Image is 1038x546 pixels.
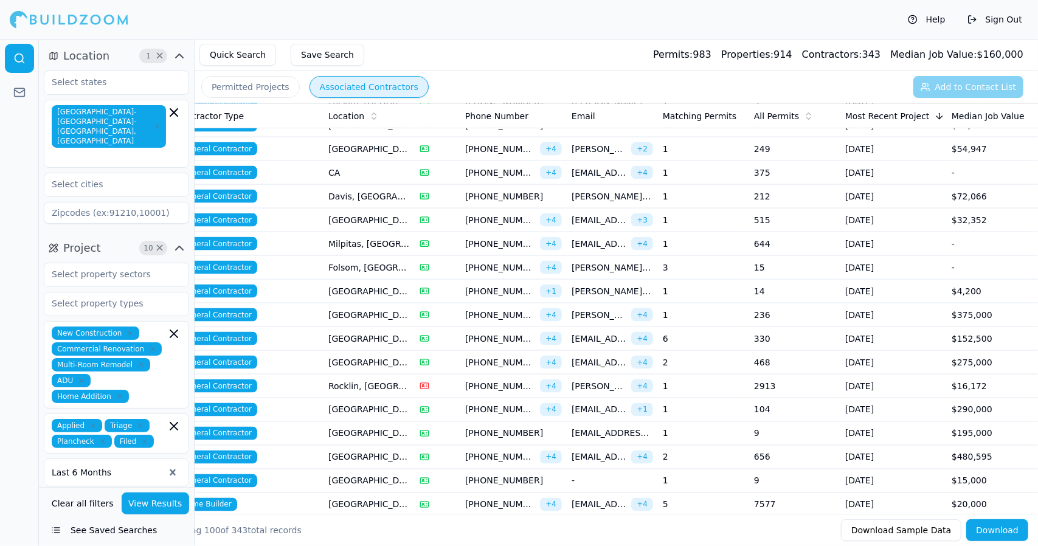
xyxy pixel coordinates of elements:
td: [DATE] [840,469,947,493]
button: Help [902,10,952,29]
td: Milpitas, [GEOGRAPHIC_DATA] [324,232,415,256]
td: $480,595 [947,446,1038,469]
span: [EMAIL_ADDRESS][DOMAIN_NAME] [572,404,626,416]
td: [DATE] [840,327,947,351]
td: 6 [658,327,749,351]
span: Plancheck [52,435,112,448]
td: 236 [749,303,840,327]
span: + 4 [631,356,653,369]
div: 914 [721,47,792,62]
span: + 4 [631,308,653,322]
button: Save Search [291,44,364,66]
td: [DATE] [840,232,947,256]
div: Contractor Type [176,110,319,122]
button: Quick Search [199,44,276,66]
td: 2 [658,446,749,469]
td: [DATE] [840,493,947,517]
td: [GEOGRAPHIC_DATA], [GEOGRAPHIC_DATA] [324,398,415,422]
td: 9 [749,422,840,446]
span: [EMAIL_ADDRESS][DOMAIN_NAME] [572,167,626,179]
td: - [567,469,658,493]
td: 1 [658,303,749,327]
td: Folsom, [GEOGRAPHIC_DATA] [324,256,415,280]
span: 343 [232,525,248,535]
span: Clear Location filters [155,53,164,59]
td: 330 [749,327,840,351]
span: + 4 [540,451,562,464]
span: + 4 [631,166,653,179]
button: Download [966,519,1028,541]
span: General Contractor [176,142,257,156]
span: [EMAIL_ADDRESS][DOMAIN_NAME] [572,499,626,511]
span: [PERSON_NAME][EMAIL_ADDRESS][DOMAIN_NAME] [572,285,653,297]
span: General Contractor [176,332,257,345]
div: 983 [653,47,711,62]
span: + 4 [631,237,653,251]
span: Clear Project filters [155,245,164,251]
td: 7577 [749,493,840,517]
span: + 4 [631,379,653,393]
span: [PERSON_NAME][EMAIL_ADDRESS][PERSON_NAME][DOMAIN_NAME] [572,309,626,321]
div: Median Job Value [952,110,1033,122]
span: + 1 [631,403,653,416]
td: [DATE] [840,398,947,422]
td: 656 [749,446,840,469]
span: Filed [114,435,154,448]
td: 104 [749,398,840,422]
span: [EMAIL_ADDRESS][DOMAIN_NAME] [572,238,626,250]
td: $16,172 [947,375,1038,398]
div: Showing of total records [165,524,302,536]
td: 2 [658,351,749,375]
td: 468 [749,351,840,375]
div: Phone Number [465,110,562,122]
span: [PHONE_NUMBER] [465,309,535,321]
span: [PHONE_NUMBER] [465,261,535,274]
td: [GEOGRAPHIC_DATA], [GEOGRAPHIC_DATA] [324,446,415,469]
span: + 4 [540,237,562,251]
span: General Contractor [176,285,257,298]
button: Location1Clear Location filters [44,46,189,66]
td: 1 [658,185,749,209]
td: 5 [658,493,749,517]
span: Home Builder [176,498,237,511]
td: [GEOGRAPHIC_DATA], [GEOGRAPHIC_DATA] [324,280,415,303]
span: Contractors: [802,49,862,60]
span: [PERSON_NAME][EMAIL_ADDRESS][PERSON_NAME][DOMAIN_NAME] [572,380,626,392]
td: $290,000 [947,398,1038,422]
td: [GEOGRAPHIC_DATA], [GEOGRAPHIC_DATA] [324,327,415,351]
button: Associated Contractors [310,76,429,98]
span: + 4 [540,356,562,369]
span: + 4 [631,451,653,464]
span: [PHONE_NUMBER] [465,167,535,179]
span: + 1 [540,285,562,298]
span: General Contractor [176,190,257,203]
div: 343 [802,47,881,62]
span: General Contractor [176,261,257,274]
span: 10 [142,242,154,254]
td: 375 [749,161,840,185]
span: 100 [204,525,221,535]
span: General Contractor [176,379,257,393]
td: 1 [658,469,749,493]
td: 3 [658,256,749,280]
td: 1 [658,232,749,256]
span: + 4 [540,166,562,179]
td: $20,000 [947,493,1038,517]
td: - [947,232,1038,256]
td: - [947,256,1038,280]
td: 2913 [749,375,840,398]
span: 1 [142,50,154,62]
button: Permitted Projects [201,76,300,98]
span: [PHONE_NUMBER] [465,475,562,487]
span: [PHONE_NUMBER] [465,380,535,392]
input: Select property types [44,292,173,314]
span: [EMAIL_ADDRESS][DOMAIN_NAME] [572,427,653,440]
td: Davis, [GEOGRAPHIC_DATA] [324,185,415,209]
td: [DATE] [840,375,947,398]
input: Select property sectors [44,263,173,285]
td: 1 [658,422,749,446]
td: Rocklin, [GEOGRAPHIC_DATA] [324,375,415,398]
span: ADU [52,374,91,387]
td: 15 [749,256,840,280]
input: Zipcodes (ex:91210,10001) [44,202,189,224]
